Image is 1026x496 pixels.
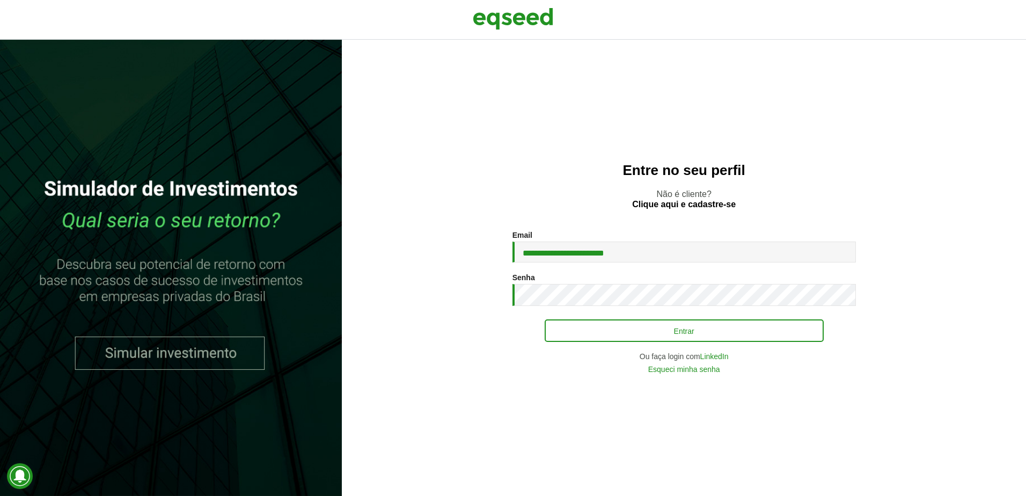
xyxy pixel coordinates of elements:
a: Esqueci minha senha [648,366,720,373]
a: LinkedIn [700,353,729,360]
img: EqSeed Logo [473,5,553,32]
p: Não é cliente? [363,189,1005,209]
h2: Entre no seu perfil [363,163,1005,178]
label: Email [512,231,532,239]
a: Clique aqui e cadastre-se [632,200,736,209]
label: Senha [512,274,535,281]
div: Ou faça login com [512,353,856,360]
button: Entrar [545,319,824,342]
